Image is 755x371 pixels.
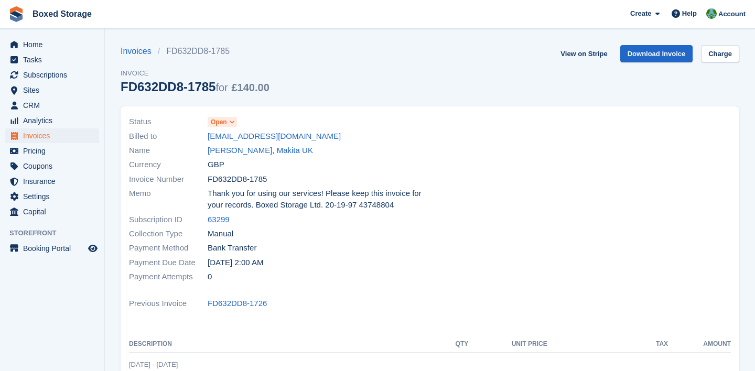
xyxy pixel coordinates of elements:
[129,145,208,157] span: Name
[630,8,651,19] span: Create
[620,45,693,62] a: Download Invoice
[5,241,99,256] a: menu
[8,6,24,22] img: stora-icon-8386f47178a22dfd0bd8f6a31ec36ba5ce8667c1dd55bd0f319d3a0aa187defe.svg
[5,128,99,143] a: menu
[129,188,208,211] span: Memo
[129,271,208,283] span: Payment Attempts
[5,98,99,113] a: menu
[129,214,208,226] span: Subscription ID
[211,117,227,127] span: Open
[5,83,99,97] a: menu
[682,8,697,19] span: Help
[556,45,611,62] a: View on Stripe
[129,159,208,171] span: Currency
[23,159,86,173] span: Coupons
[23,52,86,67] span: Tasks
[23,83,86,97] span: Sites
[23,144,86,158] span: Pricing
[121,45,158,58] a: Invoices
[547,336,668,353] th: Tax
[129,173,208,185] span: Invoice Number
[5,189,99,204] a: menu
[208,271,212,283] span: 0
[87,242,99,255] a: Preview store
[440,336,469,353] th: QTY
[468,336,547,353] th: Unit Price
[718,9,746,19] span: Account
[215,82,228,93] span: for
[208,145,313,157] a: [PERSON_NAME], Makita UK
[23,204,86,219] span: Capital
[208,130,341,143] a: [EMAIL_ADDRESS][DOMAIN_NAME]
[129,257,208,269] span: Payment Due Date
[129,242,208,254] span: Payment Method
[208,242,256,254] span: Bank Transfer
[701,45,739,62] a: Charge
[121,80,269,94] div: FD632DD8-1785
[129,130,208,143] span: Billed to
[28,5,96,23] a: Boxed Storage
[129,361,178,368] span: [DATE] - [DATE]
[208,116,237,128] a: Open
[208,188,424,211] span: Thank you for using our services! Please keep this invoice for your records. Boxed Storage Ltd. 2...
[5,113,99,128] a: menu
[208,298,267,310] a: FD632DD8-1726
[5,174,99,189] a: menu
[23,68,86,82] span: Subscriptions
[23,174,86,189] span: Insurance
[231,82,269,93] span: £140.00
[208,228,233,240] span: Manual
[706,8,717,19] img: Tobias Butler
[121,45,269,58] nav: breadcrumbs
[129,298,208,310] span: Previous Invoice
[208,159,224,171] span: GBP
[129,116,208,128] span: Status
[668,336,731,353] th: Amount
[5,68,99,82] a: menu
[23,241,86,256] span: Booking Portal
[23,189,86,204] span: Settings
[129,336,440,353] th: Description
[9,228,104,238] span: Storefront
[23,113,86,128] span: Analytics
[208,257,263,269] time: 2025-10-02 01:00:00 UTC
[23,98,86,113] span: CRM
[5,204,99,219] a: menu
[121,68,269,79] span: Invoice
[5,37,99,52] a: menu
[23,128,86,143] span: Invoices
[5,159,99,173] a: menu
[23,37,86,52] span: Home
[208,214,230,226] a: 63299
[208,173,267,185] span: FD632DD8-1785
[5,144,99,158] a: menu
[129,228,208,240] span: Collection Type
[5,52,99,67] a: menu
